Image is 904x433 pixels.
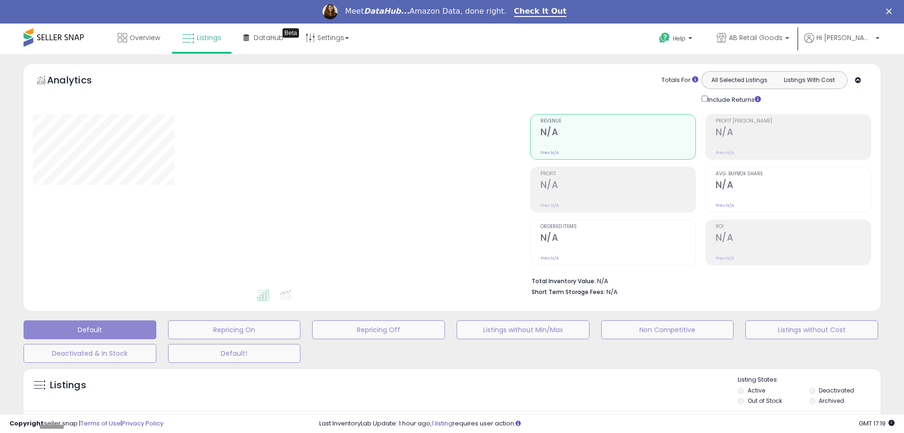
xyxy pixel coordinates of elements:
[662,76,698,85] div: Totals For
[111,24,167,52] a: Overview
[694,94,772,105] div: Include Returns
[886,8,896,14] div: Close
[745,320,878,339] button: Listings without Cost
[532,277,596,285] b: Total Inventory Value:
[514,7,567,17] a: Check It Out
[541,224,695,229] span: Ordered Items
[804,33,880,54] a: Hi [PERSON_NAME]
[236,24,291,52] a: DataHub
[704,74,775,86] button: All Selected Listings
[47,74,110,89] h5: Analytics
[541,119,695,124] span: Revenue
[541,127,695,139] h2: N/A
[457,320,589,339] button: Listings without Min/Max
[345,7,507,16] div: Meet Amazon Data, done right.
[716,180,871,192] h2: N/A
[168,320,301,339] button: Repricing On
[282,28,299,38] div: Tooltip anchor
[9,419,163,428] div: seller snap | |
[716,119,871,124] span: Profit [PERSON_NAME]
[716,150,734,155] small: Prev: N/A
[716,203,734,208] small: Prev: N/A
[168,344,301,363] button: Default!
[710,24,796,54] a: AB Retail Goods
[299,24,356,52] a: Settings
[9,419,44,428] strong: Copyright
[541,150,559,155] small: Prev: N/A
[175,24,228,52] a: Listings
[716,172,871,177] span: Avg. Buybox Share
[606,287,618,296] span: N/A
[532,275,864,286] li: N/A
[541,172,695,177] span: Profit
[24,344,156,363] button: Deactivated & In Stock
[541,203,559,208] small: Prev: N/A
[541,232,695,245] h2: N/A
[364,7,410,16] i: DataHub...
[532,288,605,296] b: Short Term Storage Fees:
[659,32,670,44] i: Get Help
[197,33,221,42] span: Listings
[774,74,844,86] button: Listings With Cost
[673,34,686,42] span: Help
[254,33,283,42] span: DataHub
[716,127,871,139] h2: N/A
[601,320,734,339] button: Non Competitive
[312,320,445,339] button: Repricing Off
[716,255,734,261] small: Prev: N/A
[541,255,559,261] small: Prev: N/A
[716,232,871,245] h2: N/A
[323,4,338,19] img: Profile image for Georgie
[716,224,871,229] span: ROI
[816,33,873,42] span: Hi [PERSON_NAME]
[541,180,695,192] h2: N/A
[729,33,783,42] span: AB Retail Goods
[129,33,160,42] span: Overview
[24,320,156,339] button: Default
[652,25,702,54] a: Help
